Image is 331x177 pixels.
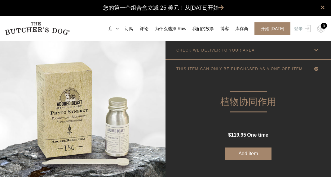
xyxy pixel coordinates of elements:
[148,25,186,32] a: 为什么选择 Raw
[185,5,219,11] font: 从[DATE]开始
[102,25,119,32] a: 店
[228,132,231,138] span: $
[119,25,134,32] a: 订阅
[186,25,214,32] a: 我们的故事
[134,25,148,32] a: 评论
[165,41,331,59] a: CHECK WE DELIVER TO YOUR AREA
[229,25,248,32] a: 库存商
[320,4,325,11] a: 关闭
[231,132,246,138] span: 119.95
[176,67,303,71] p: THIS ITEM CAN ONLY BE PURCHASED AS A ONE-OFF ITEM
[185,5,224,11] a: 从[DATE]开始
[103,5,185,11] font: 您的第一个组合盒立减 25 美元！
[214,25,229,32] a: 博客
[248,22,293,35] a: 开始 [DATE]
[293,22,311,35] a: 登录
[225,147,271,160] button: Add item
[317,25,325,33] img: TBD_Cart-Empty.png
[165,60,331,78] a: THIS ITEM CAN ONLY BE PURCHASED AS A ONE-OFF ITEM
[108,26,113,31] font: 店
[176,48,255,52] p: CHECK WE DELIVER TO YOUR AREA
[294,25,303,32] font: 登录
[247,132,268,138] span: one time
[254,22,290,35] span: 开始 [DATE]
[321,23,327,29] div: 0
[165,78,331,110] p: 植物协同作用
